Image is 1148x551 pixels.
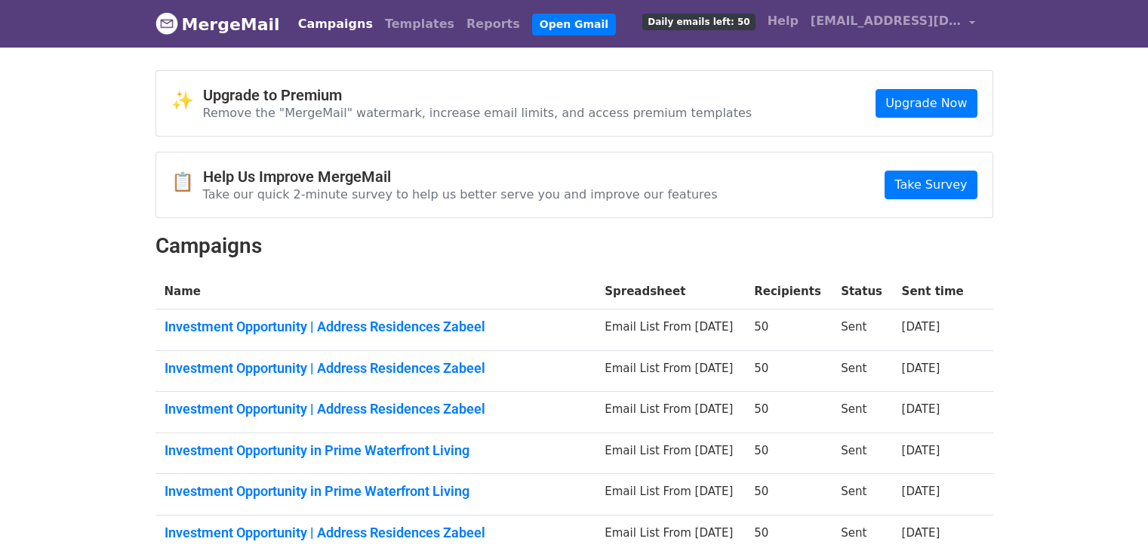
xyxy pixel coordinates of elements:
[902,444,940,457] a: [DATE]
[171,171,203,193] span: 📋
[203,186,718,202] p: Take our quick 2-minute survey to help us better serve you and improve our features
[532,14,616,35] a: Open Gmail
[636,6,761,36] a: Daily emails left: 50
[811,12,962,30] span: [EMAIL_ADDRESS][DOMAIN_NAME]
[745,474,832,516] td: 50
[292,9,379,39] a: Campaigns
[596,274,745,309] th: Spreadsheet
[596,350,745,392] td: Email List From [DATE]
[165,442,587,459] a: Investment Opportunity in Prime Waterfront Living
[902,485,940,498] a: [DATE]
[165,360,587,377] a: Investment Opportunity | Address Residences Zabeel
[805,6,981,42] a: [EMAIL_ADDRESS][DOMAIN_NAME]
[832,309,892,351] td: Sent
[745,350,832,392] td: 50
[642,14,755,30] span: Daily emails left: 50
[155,8,280,40] a: MergeMail
[876,89,977,118] a: Upgrade Now
[745,274,832,309] th: Recipients
[203,86,753,104] h4: Upgrade to Premium
[832,350,892,392] td: Sent
[165,525,587,541] a: Investment Opportunity | Address Residences Zabeel
[885,171,977,199] a: Take Survey
[832,432,892,474] td: Sent
[379,9,460,39] a: Templates
[460,9,526,39] a: Reports
[762,6,805,36] a: Help
[745,432,832,474] td: 50
[203,105,753,121] p: Remove the "MergeMail" watermark, increase email limits, and access premium templates
[745,309,832,351] td: 50
[203,168,718,186] h4: Help Us Improve MergeMail
[902,402,940,416] a: [DATE]
[902,362,940,375] a: [DATE]
[832,274,892,309] th: Status
[902,526,940,540] a: [DATE]
[155,274,596,309] th: Name
[165,483,587,500] a: Investment Opportunity in Prime Waterfront Living
[596,474,745,516] td: Email List From [DATE]
[165,401,587,417] a: Investment Opportunity | Address Residences Zabeel
[832,392,892,433] td: Sent
[596,392,745,433] td: Email List From [DATE]
[596,309,745,351] td: Email List From [DATE]
[893,274,974,309] th: Sent time
[155,12,178,35] img: MergeMail logo
[596,432,745,474] td: Email List From [DATE]
[745,392,832,433] td: 50
[832,474,892,516] td: Sent
[165,319,587,335] a: Investment Opportunity | Address Residences Zabeel
[155,233,993,259] h2: Campaigns
[902,320,940,334] a: [DATE]
[171,90,203,112] span: ✨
